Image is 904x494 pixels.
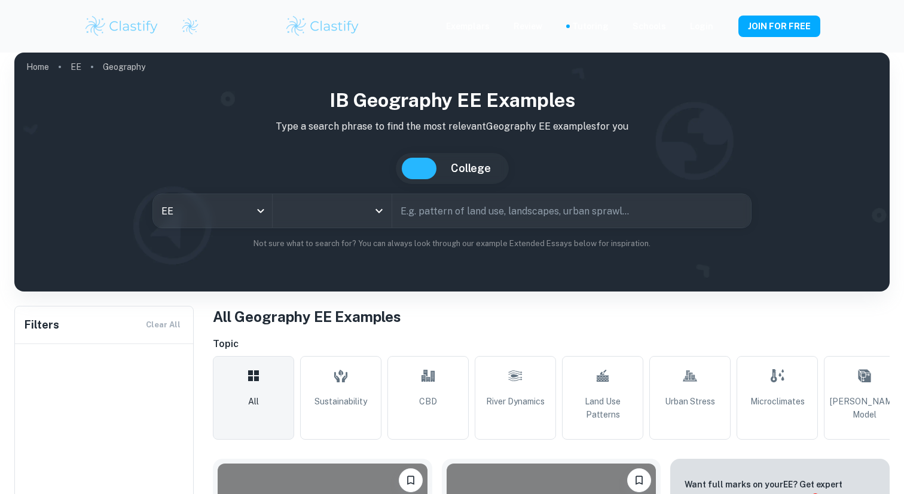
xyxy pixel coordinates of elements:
a: Home [26,59,49,75]
h6: Topic [213,337,890,351]
p: Geography [103,60,145,73]
a: Schools [633,20,666,33]
span: Microclimates [750,395,805,408]
img: Clastify logo [285,14,361,38]
p: Type a search phrase to find the most relevant Geography EE examples for you [24,119,880,134]
span: Urban Stress [665,395,715,408]
a: Tutoring [572,20,609,33]
h6: Filters [25,317,59,333]
button: Please log in to bookmark exemplars [627,468,651,492]
button: College [439,158,503,179]
img: Clastify logo [84,14,160,38]
a: Clastify logo [174,17,199,35]
h1: IB Geography EE examples [24,86,880,115]
span: All [248,395,259,408]
button: Help and Feedback [723,23,729,29]
span: River Dynamics [486,395,545,408]
img: Clastify logo [181,17,199,35]
span: [PERSON_NAME] Model [829,395,900,421]
span: Sustainability [314,395,367,408]
p: Not sure what to search for? You can always look through our example Extended Essays below for in... [24,238,880,250]
a: EE [71,59,81,75]
span: CBD [419,395,437,408]
button: Search [733,206,743,216]
button: Please log in to bookmark exemplars [399,468,423,492]
div: EE [153,194,272,228]
h1: All Geography EE Examples [213,306,890,327]
input: E.g. pattern of land use, landscapes, urban sprawl... [392,194,728,228]
p: Exemplars [446,20,490,33]
img: profile cover [14,53,890,292]
p: Review [514,20,542,33]
button: IB [402,158,436,179]
span: Land Use Patterns [567,395,638,421]
button: Open [371,202,387,219]
button: JOIN FOR FREE [738,16,820,37]
a: Login [690,20,713,33]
